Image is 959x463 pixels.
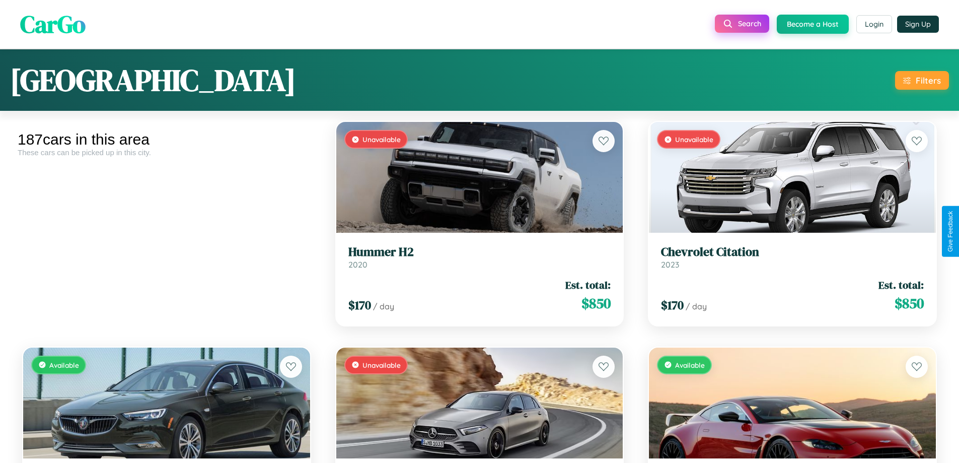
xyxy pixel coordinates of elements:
[348,245,611,259] h3: Hummer H2
[20,8,86,41] span: CarGo
[738,19,761,28] span: Search
[373,301,394,311] span: / day
[661,297,684,313] span: $ 170
[10,59,296,101] h1: [GEOGRAPHIC_DATA]
[715,15,769,33] button: Search
[897,16,939,33] button: Sign Up
[661,245,924,270] a: Chevrolet Citation2023
[661,245,924,259] h3: Chevrolet Citation
[661,259,679,270] span: 2023
[895,293,924,313] span: $ 850
[348,259,367,270] span: 2020
[18,131,316,148] div: 187 cars in this area
[856,15,892,33] button: Login
[947,211,954,252] div: Give Feedback
[675,135,713,144] span: Unavailable
[686,301,707,311] span: / day
[565,278,611,292] span: Est. total:
[18,148,316,157] div: These cars can be picked up in this city.
[895,71,949,90] button: Filters
[348,297,371,313] span: $ 170
[362,135,401,144] span: Unavailable
[675,361,705,369] span: Available
[878,278,924,292] span: Est. total:
[362,361,401,369] span: Unavailable
[777,15,849,34] button: Become a Host
[49,361,79,369] span: Available
[348,245,611,270] a: Hummer H22020
[916,75,941,86] div: Filters
[581,293,611,313] span: $ 850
